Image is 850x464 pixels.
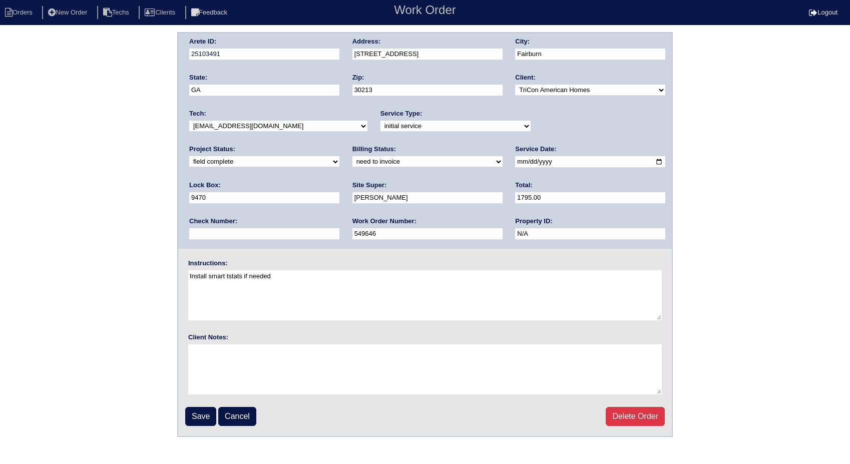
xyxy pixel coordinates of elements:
[809,9,837,16] a: Logout
[189,217,237,226] label: Check Number:
[515,181,532,190] label: Total:
[218,407,256,426] a: Cancel
[189,181,221,190] label: Lock Box:
[185,6,235,20] li: Feedback
[189,145,235,154] label: Project Status:
[188,333,228,342] label: Client Notes:
[42,9,95,16] a: New Order
[97,9,137,16] a: Techs
[189,73,207,82] label: State:
[189,37,216,46] label: Arete ID:
[97,6,137,20] li: Techs
[188,270,662,320] textarea: Install smart tstats if needed
[515,73,535,82] label: Client:
[139,9,183,16] a: Clients
[188,259,228,268] label: Instructions:
[352,37,380,46] label: Address:
[189,109,206,118] label: Tech:
[515,37,530,46] label: City:
[352,181,387,190] label: Site Super:
[352,73,364,82] label: Zip:
[352,217,416,226] label: Work Order Number:
[352,49,503,60] input: Enter a location
[352,145,396,154] label: Billing Status:
[606,407,665,426] a: Delete Order
[515,217,552,226] label: Property ID:
[185,407,216,426] input: Save
[380,109,422,118] label: Service Type:
[139,6,183,20] li: Clients
[42,6,95,20] li: New Order
[515,145,556,154] label: Service Date:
